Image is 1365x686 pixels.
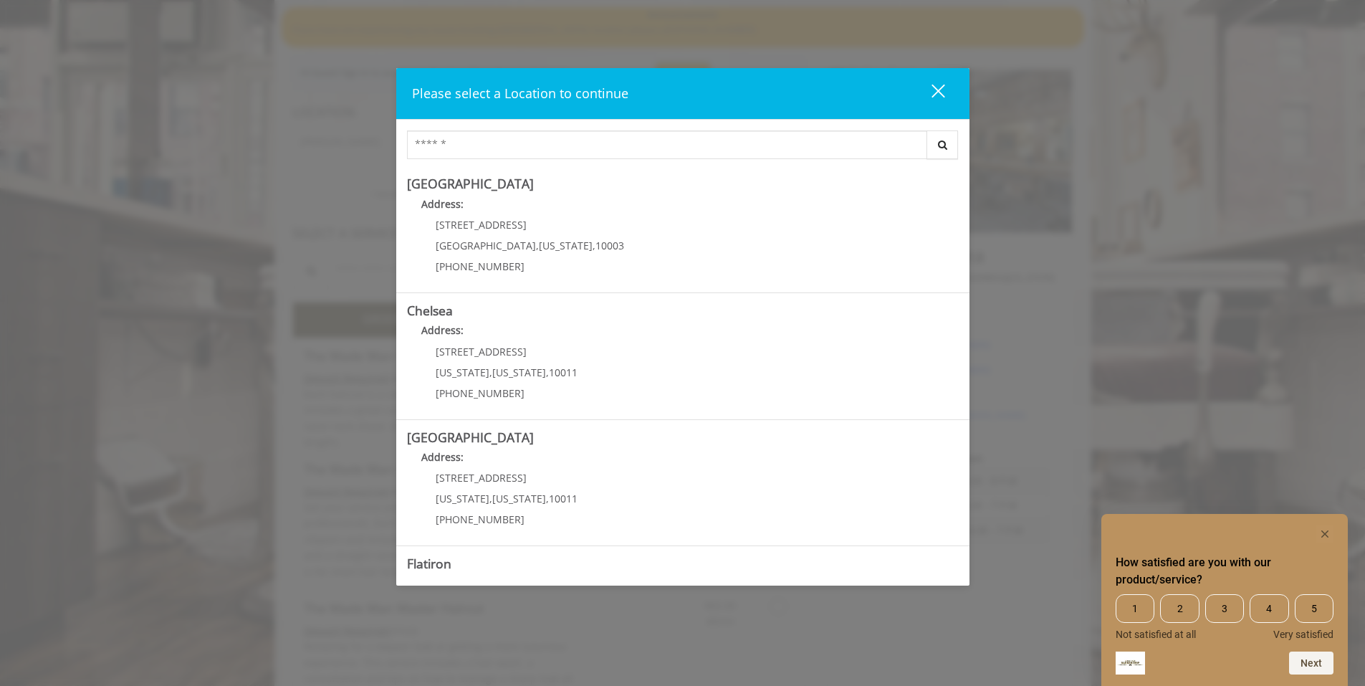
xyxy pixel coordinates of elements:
[1116,594,1333,640] div: How satisfied are you with our product/service? Select an option from 1 to 5, with 1 being Not sa...
[1116,629,1196,640] span: Not satisfied at all
[546,366,549,379] span: ,
[915,83,944,105] div: close dialog
[549,366,578,379] span: 10011
[539,239,593,252] span: [US_STATE]
[489,492,492,505] span: ,
[1250,594,1288,623] span: 4
[407,429,534,446] b: [GEOGRAPHIC_DATA]
[1289,652,1333,675] button: Next question
[421,450,464,464] b: Address:
[1116,554,1333,589] h2: How satisfied are you with our product/service? Select an option from 1 to 5, with 1 being Not sa...
[436,492,489,505] span: [US_STATE]
[546,492,549,505] span: ,
[436,386,525,400] span: [PHONE_NUMBER]
[436,345,527,358] span: [STREET_ADDRESS]
[412,85,628,102] span: Please select a Location to continue
[1295,594,1333,623] span: 5
[407,555,451,572] b: Flatiron
[934,140,951,150] i: Search button
[407,130,959,166] div: Center Select
[1273,629,1333,640] span: Very satisfied
[421,323,464,337] b: Address:
[1316,525,1333,543] button: Hide survey
[1116,525,1333,675] div: How satisfied are you with our product/service? Select an option from 1 to 5, with 1 being Not sa...
[1205,594,1244,623] span: 3
[436,259,525,273] span: [PHONE_NUMBER]
[436,218,527,232] span: [STREET_ADDRESS]
[421,197,464,211] b: Address:
[407,302,453,319] b: Chelsea
[1116,594,1154,623] span: 1
[489,366,492,379] span: ,
[436,471,527,485] span: [STREET_ADDRESS]
[407,175,534,192] b: [GEOGRAPHIC_DATA]
[905,79,954,108] button: close dialog
[593,239,595,252] span: ,
[595,239,624,252] span: 10003
[492,366,546,379] span: [US_STATE]
[436,366,489,379] span: [US_STATE]
[436,513,525,526] span: [PHONE_NUMBER]
[536,239,539,252] span: ,
[1160,594,1199,623] span: 2
[549,492,578,505] span: 10011
[492,492,546,505] span: [US_STATE]
[436,239,536,252] span: [GEOGRAPHIC_DATA]
[421,577,464,591] b: Address:
[407,130,927,159] input: Search Center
